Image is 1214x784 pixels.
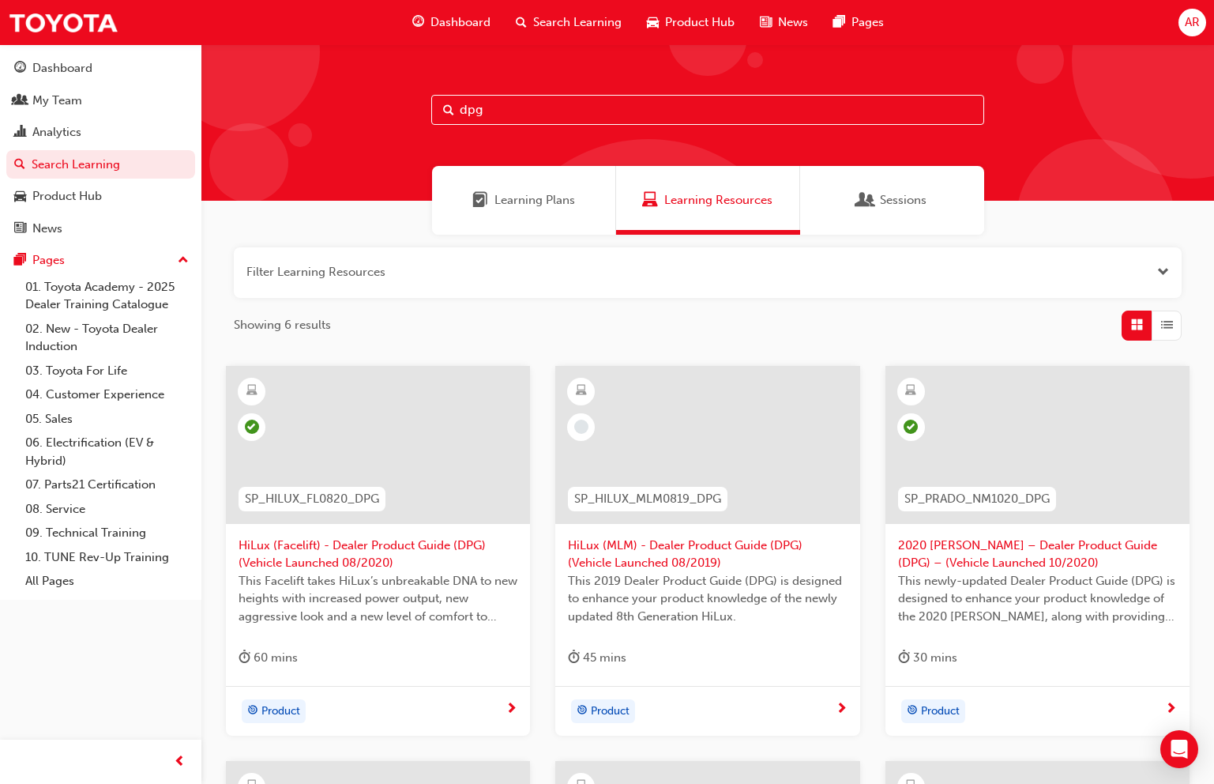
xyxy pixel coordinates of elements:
div: 30 mins [898,648,957,668]
button: AR [1178,9,1206,36]
span: AR [1185,13,1200,32]
a: All Pages [19,569,195,594]
span: learningRecordVerb_NONE-icon [574,420,588,434]
span: Sessions [880,191,926,209]
span: SP_HILUX_MLM0819_DPG [574,490,721,508]
div: 45 mins [568,648,626,668]
span: Grid [1131,316,1143,334]
span: news-icon [760,13,772,32]
a: SP_HILUX_MLM0819_DPGHiLux (MLM) - Dealer Product Guide (DPG) (Vehicle Launched 08/2019)This 2019 ... [555,366,859,736]
div: Product Hub [32,187,102,205]
span: HiLux (Facelift) - Dealer Product Guide (DPG) (Vehicle Launched 08/2020) [239,537,517,572]
a: 02. New - Toyota Dealer Induction [19,317,195,359]
span: News [778,13,808,32]
a: 01. Toyota Academy - 2025 Dealer Training Catalogue [19,275,195,317]
a: 04. Customer Experience [19,383,195,407]
span: Learning Resources [642,191,658,209]
span: Learning Plans [494,191,575,209]
a: SP_HILUX_FL0820_DPGHiLux (Facelift) - Dealer Product Guide (DPG) (Vehicle Launched 08/2020)This F... [226,366,530,736]
span: target-icon [577,701,588,722]
span: next-icon [836,703,848,717]
span: pages-icon [833,13,845,32]
span: search-icon [14,158,25,172]
span: learningRecordVerb_COMPLETE-icon [904,420,918,434]
span: car-icon [647,13,659,32]
a: Learning PlansLearning Plans [432,166,616,235]
span: chart-icon [14,126,26,140]
a: SP_PRADO_NM1020_DPG2020 [PERSON_NAME] – Dealer Product Guide (DPG) – (Vehicle Launched 10/2020)Th... [885,366,1190,736]
a: 03. Toyota For Life [19,359,195,383]
span: Product [261,703,300,721]
a: My Team [6,86,195,115]
span: This newly-updated Dealer Product Guide (DPG) is designed to enhance your product knowledge of th... [898,572,1177,626]
a: Product Hub [6,182,195,211]
a: guage-iconDashboard [400,6,503,39]
a: 05. Sales [19,407,195,432]
a: 10. TUNE Rev-Up Training [19,545,195,570]
span: up-icon [178,251,189,271]
span: learningResourceType_ELEARNING-icon [905,381,916,401]
span: Learning Resources [664,191,772,209]
span: SP_HILUX_FL0820_DPG [245,490,379,508]
span: news-icon [14,222,26,236]
span: Dashboard [430,13,490,32]
span: Pages [851,13,884,32]
a: Learning ResourcesLearning Resources [616,166,800,235]
span: This Facelift takes HiLux’s unbreakable DNA to new heights with increased power output, new aggre... [239,572,517,626]
span: car-icon [14,190,26,204]
span: pages-icon [14,254,26,268]
span: Search [443,101,454,119]
span: Product [591,703,630,721]
a: SessionsSessions [800,166,984,235]
a: Analytics [6,118,195,147]
span: guage-icon [412,13,424,32]
span: Search Learning [533,13,622,32]
span: List [1161,316,1173,334]
a: 07. Parts21 Certification [19,473,195,497]
button: Open the filter [1157,263,1169,281]
span: Product [921,703,960,721]
span: next-icon [506,703,517,717]
a: 09. Technical Training [19,521,195,545]
div: 60 mins [239,648,298,668]
span: search-icon [516,13,527,32]
a: search-iconSearch Learning [503,6,634,39]
div: My Team [32,92,82,110]
a: news-iconNews [747,6,821,39]
input: Search... [431,95,984,125]
a: Dashboard [6,54,195,83]
span: duration-icon [568,648,580,668]
button: Pages [6,246,195,275]
span: prev-icon [174,752,186,772]
span: Learning Plans [472,191,488,209]
span: target-icon [247,701,258,722]
span: HiLux (MLM) - Dealer Product Guide (DPG) (Vehicle Launched 08/2019) [568,537,847,572]
div: News [32,220,62,238]
span: SP_PRADO_NM1020_DPG [904,490,1050,508]
a: car-iconProduct Hub [634,6,747,39]
span: Product Hub [665,13,735,32]
span: Sessions [858,191,874,209]
span: This 2019 Dealer Product Guide (DPG) is designed to enhance your product knowledge of the newly u... [568,572,847,626]
a: 08. Service [19,497,195,522]
span: learningResourceType_ELEARNING-icon [246,381,257,401]
span: guage-icon [14,62,26,76]
span: duration-icon [239,648,250,668]
span: target-icon [907,701,918,722]
div: Analytics [32,123,81,141]
span: duration-icon [898,648,910,668]
img: Trak [8,5,118,40]
span: people-icon [14,94,26,108]
span: 2020 [PERSON_NAME] – Dealer Product Guide (DPG) – (Vehicle Launched 10/2020) [898,537,1177,572]
a: 06. Electrification (EV & Hybrid) [19,431,195,473]
span: learningRecordVerb_COMPLETE-icon [245,420,259,434]
span: next-icon [1165,703,1177,717]
a: pages-iconPages [821,6,896,39]
a: Search Learning [6,150,195,179]
span: learningResourceType_ELEARNING-icon [576,381,587,401]
button: DashboardMy TeamAnalyticsSearch LearningProduct HubNews [6,51,195,246]
div: Pages [32,251,65,269]
span: Showing 6 results [234,316,331,334]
